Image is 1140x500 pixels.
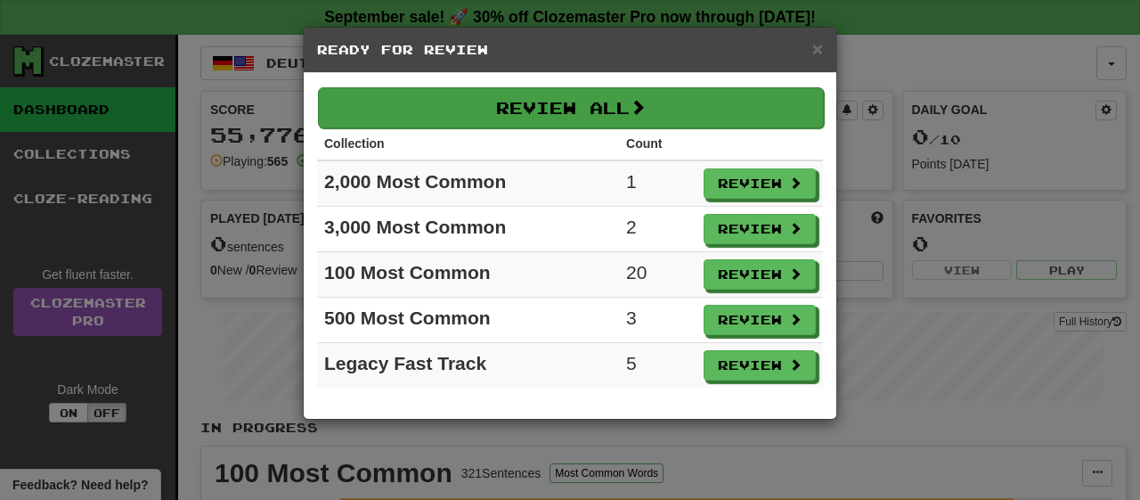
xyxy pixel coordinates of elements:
td: 1 [619,160,696,207]
span: × [812,38,823,59]
td: 2,000 Most Common [317,160,619,207]
th: Count [619,127,696,160]
button: Review [704,259,816,290]
h5: Ready for Review [317,41,823,59]
button: Review [704,350,816,381]
th: Collection [317,127,619,160]
button: Review [704,168,816,199]
td: Legacy Fast Track [317,343,619,389]
td: 20 [619,252,696,298]
td: 3,000 Most Common [317,207,619,252]
button: Review All [318,87,824,128]
button: Close [812,39,823,58]
td: 500 Most Common [317,298,619,343]
td: 3 [619,298,696,343]
button: Review [704,214,816,244]
td: 100 Most Common [317,252,619,298]
button: Review [704,305,816,335]
td: 2 [619,207,696,252]
td: 5 [619,343,696,389]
